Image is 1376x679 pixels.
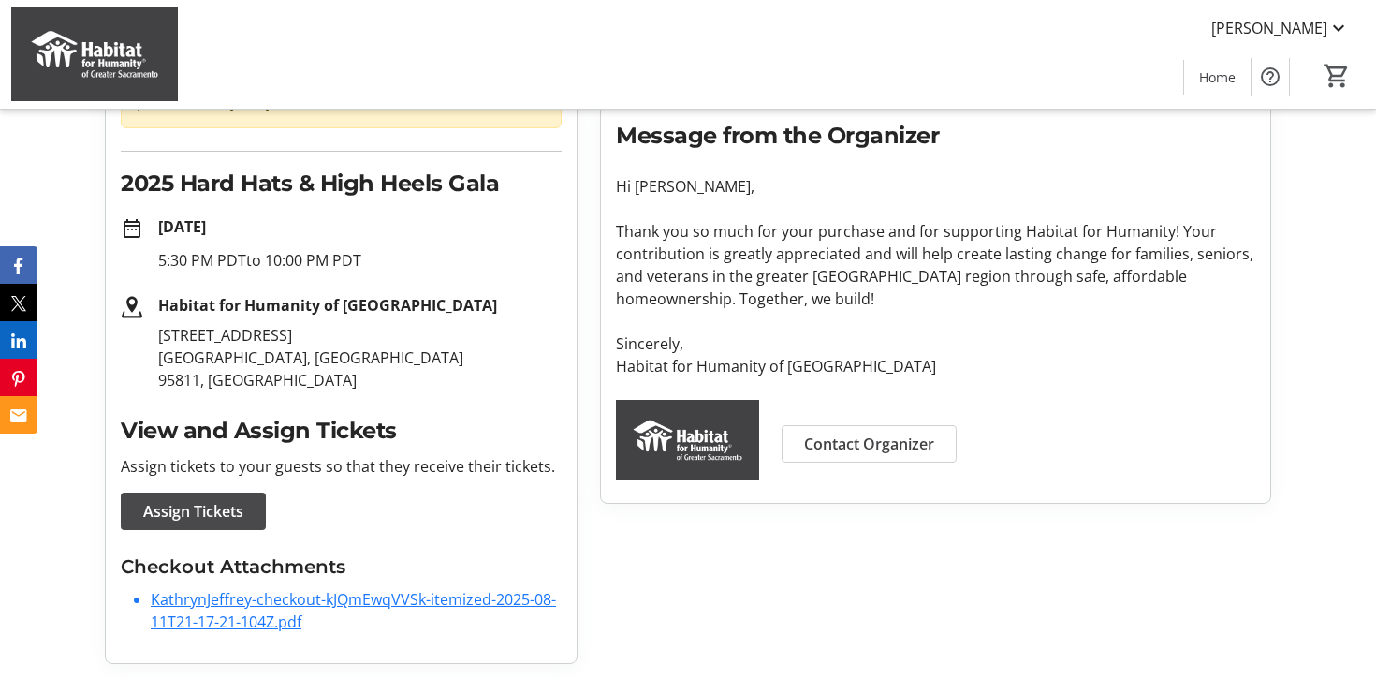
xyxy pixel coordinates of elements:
[616,119,1255,153] h2: Message from the Organizer
[158,249,562,272] p: 5:30 PM PDT to 10:00 PM PDT
[121,167,562,200] h2: 2025 Hard Hats & High Heels Gala
[1196,13,1365,43] button: [PERSON_NAME]
[121,455,562,478] p: Assign tickets to your guests so that they receive their tickets.
[121,217,143,240] mat-icon: date_range
[616,332,1255,355] p: Sincerely,
[1184,60,1251,95] a: Home
[121,493,266,530] a: Assign Tickets
[616,220,1255,310] p: Thank you so much for your purchase and for supporting Habitat for Humanity! Your contribution is...
[616,355,1255,377] p: Habitat for Humanity of [GEOGRAPHIC_DATA]
[151,589,556,632] a: KathrynJeffrey-checkout-kJQmEwqVVSk-itemized-2025-08-11T21-17-21-104Z.pdf
[804,433,934,455] span: Contact Organizer
[1199,67,1236,87] span: Home
[158,295,497,316] strong: Habitat for Humanity of [GEOGRAPHIC_DATA]
[11,7,178,101] img: Habitat for Humanity of Greater Sacramento's Logo
[121,553,562,581] h3: Checkout Attachments
[616,400,759,480] img: Habitat for Humanity of Greater Sacramento logo
[143,500,243,523] span: Assign Tickets
[782,425,957,463] a: Contact Organizer
[1320,59,1354,93] button: Cart
[1211,17,1327,39] span: [PERSON_NAME]
[1252,58,1289,96] button: Help
[158,324,562,391] p: [STREET_ADDRESS] [GEOGRAPHIC_DATA], [GEOGRAPHIC_DATA] 95811, [GEOGRAPHIC_DATA]
[121,414,562,448] h2: View and Assign Tickets
[158,216,206,237] strong: [DATE]
[616,175,1255,198] p: Hi [PERSON_NAME],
